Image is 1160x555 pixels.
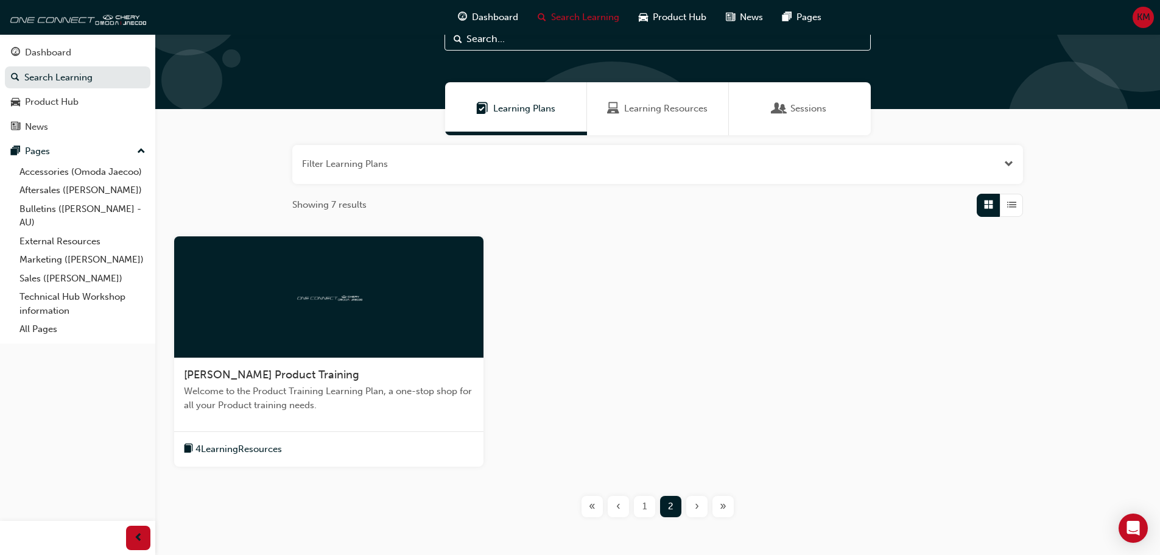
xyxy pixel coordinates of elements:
span: search-icon [538,10,546,25]
input: Search... [445,27,871,51]
span: news-icon [11,122,20,133]
button: First page [579,496,605,517]
span: car-icon [11,97,20,108]
span: Search Learning [551,10,619,24]
a: Marketing ([PERSON_NAME]) [15,250,150,269]
button: Last page [710,496,736,517]
a: Sales ([PERSON_NAME]) [15,269,150,288]
span: Product Hub [653,10,706,24]
a: Aftersales ([PERSON_NAME]) [15,181,150,200]
span: 2 [668,500,673,514]
span: Search [454,32,462,46]
a: Learning ResourcesLearning Resources [587,82,729,135]
button: Page 2 [658,496,684,517]
a: Learning PlansLearning Plans [445,82,587,135]
a: Dashboard [5,41,150,64]
span: Welcome to the Product Training Learning Plan, a one-stop shop for all your Product training needs. [184,384,474,412]
a: External Resources [15,232,150,251]
span: car-icon [639,10,648,25]
span: 4 Learning Resources [195,442,282,456]
button: Pages [5,140,150,163]
a: oneconnect[PERSON_NAME] Product TrainingWelcome to the Product Training Learning Plan, a one-stop... [174,236,483,467]
span: book-icon [184,442,193,457]
span: Sessions [773,102,786,116]
img: oneconnect [295,291,362,302]
span: guage-icon [11,48,20,58]
button: Previous page [605,496,631,517]
a: search-iconSearch Learning [528,5,629,30]
span: » [720,500,726,514]
span: Learning Resources [624,102,708,116]
a: Bulletins ([PERSON_NAME] - AU) [15,200,150,232]
a: car-iconProduct Hub [629,5,716,30]
a: Product Hub [5,91,150,113]
span: search-icon [11,72,19,83]
button: Next page [684,496,710,517]
span: News [740,10,763,24]
img: oneconnect [6,5,146,29]
a: News [5,116,150,138]
div: Open Intercom Messenger [1119,514,1148,543]
a: Accessories (Omoda Jaecoo) [15,163,150,182]
span: Pages [796,10,821,24]
span: up-icon [137,144,146,160]
span: guage-icon [458,10,467,25]
div: Product Hub [25,95,79,109]
span: Learning Plans [476,102,488,116]
span: pages-icon [782,10,792,25]
span: Learning Plans [493,102,555,116]
a: Search Learning [5,66,150,89]
span: « [589,500,596,514]
a: news-iconNews [716,5,773,30]
a: guage-iconDashboard [448,5,528,30]
a: Technical Hub Workshop information [15,288,150,320]
button: Open the filter [1004,157,1013,171]
button: book-icon4LearningResources [184,442,282,457]
span: Showing 7 results [292,198,367,212]
span: news-icon [726,10,735,25]
button: KM [1133,7,1154,28]
div: Dashboard [25,46,71,60]
a: SessionsSessions [729,82,871,135]
button: Page 1 [631,496,658,517]
span: pages-icon [11,146,20,157]
span: Grid [984,198,993,212]
span: Sessions [790,102,826,116]
button: DashboardSearch LearningProduct HubNews [5,39,150,140]
a: pages-iconPages [773,5,831,30]
div: News [25,120,48,134]
span: 1 [642,500,647,514]
span: List [1007,198,1016,212]
span: › [695,500,699,514]
span: ‹ [616,500,620,514]
span: KM [1137,10,1150,24]
span: Dashboard [472,10,518,24]
a: All Pages [15,320,150,339]
span: [PERSON_NAME] Product Training [184,368,359,381]
span: Learning Resources [607,102,619,116]
span: prev-icon [134,531,143,546]
div: Pages [25,144,50,158]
